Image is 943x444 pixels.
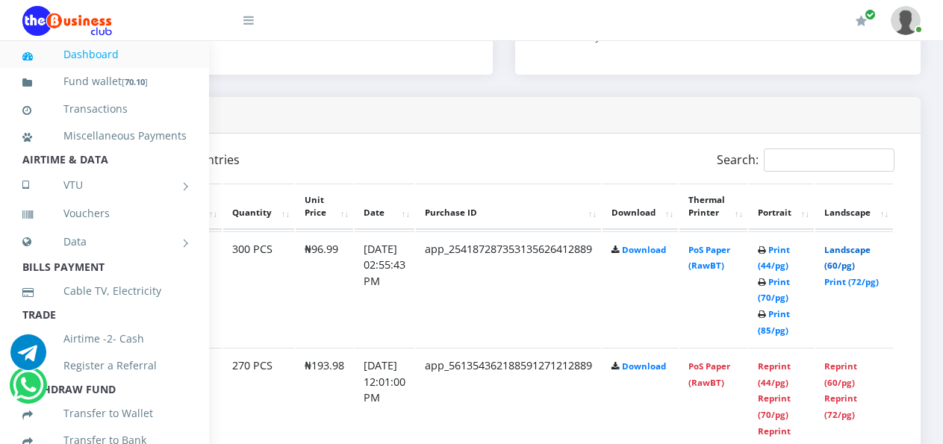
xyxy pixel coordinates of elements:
strong: Ditco Software [600,30,672,43]
a: Print (72/pg) [824,276,879,287]
a: Chat for support [13,378,43,403]
a: Airtime -2- Cash [22,322,187,356]
a: Print (85/pg) [758,308,790,336]
input: Search: [764,148,894,172]
a: Reprint (60/pg) [824,360,857,388]
a: Landscape (60/pg) [824,244,871,272]
th: Purchase ID: activate to sort column ascending [416,184,601,230]
a: Reprint (44/pg) [758,360,791,388]
a: PoS Paper (RawBT) [688,244,730,272]
td: 300 PCS [223,231,294,347]
th: Quantity: activate to sort column ascending [223,184,294,230]
a: Data [22,223,187,260]
a: PoS Paper (RawBT) [688,360,730,388]
a: Print (44/pg) [758,244,790,272]
b: 70.10 [125,76,145,87]
a: Reprint (70/pg) [758,393,791,420]
small: Endorsed by [545,30,672,43]
th: Unit Price: activate to sort column ascending [296,184,353,230]
a: VTU [22,166,187,204]
a: Print (70/pg) [758,276,790,304]
a: Vouchers [22,196,187,231]
td: ₦96.99 [296,231,353,347]
td: app_254187287353135626412889 [416,231,601,347]
a: Miscellaneous Payments [22,119,187,153]
th: Thermal Printer: activate to sort column ascending [679,184,747,230]
a: Chat for support [10,345,46,370]
a: Dashboard [22,37,187,72]
a: Reprint (72/pg) [824,393,857,420]
a: Download [622,244,666,255]
a: Transactions [22,92,187,126]
a: Transfer to Wallet [22,396,187,431]
th: Date: activate to sort column ascending [355,184,414,230]
a: Cable TV, Electricity [22,274,187,308]
a: Download [622,360,666,372]
small: [ ] [122,76,148,87]
img: Logo [22,6,112,36]
i: Renew/Upgrade Subscription [856,15,867,27]
span: Renew/Upgrade Subscription [865,9,876,20]
label: Search: [717,148,894,172]
th: Landscape: activate to sort column ascending [815,184,893,230]
img: User [891,6,921,35]
a: Fund wallet[70.10] [22,64,187,99]
td: [DATE] 02:55:43 PM [355,231,414,347]
a: Register a Referral [22,348,187,383]
th: Portrait: activate to sort column ascending [749,184,814,230]
th: Download: activate to sort column ascending [603,184,678,230]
